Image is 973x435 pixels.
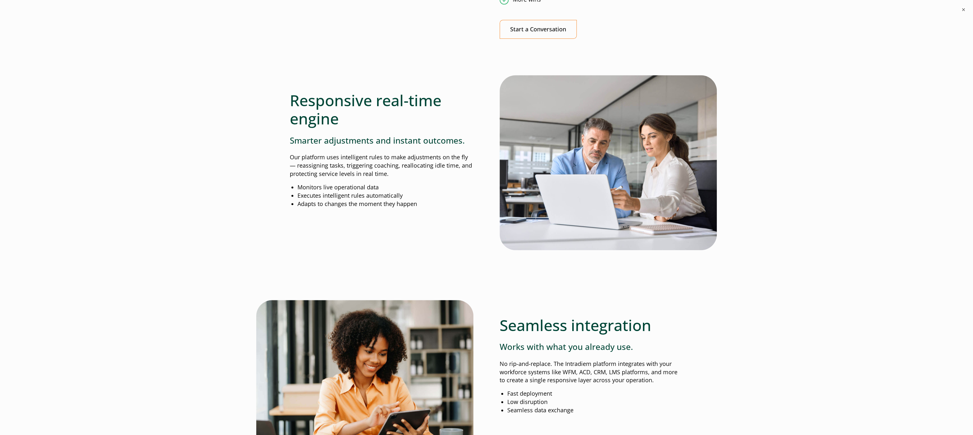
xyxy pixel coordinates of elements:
h3: Smarter adjustments and instant outcomes. [290,136,473,146]
li: Adapts to changes the moment they happen [297,200,473,208]
li: Fast deployment [507,390,683,398]
p: No rip-and-replace. The Intradiem platform integrates with your workforce systems like WFM, ACD, ... [500,360,683,385]
h3: Works with what you already use. [500,342,683,352]
li: Low disruption [507,398,683,406]
li: Seamless data exchange [507,406,683,415]
img: Working with Intradiem's platform [500,75,717,250]
h2: Responsive real-time engine [290,91,473,128]
li: Monitors live operational data [297,183,473,192]
button: × [960,6,967,13]
h2: Seamless integration [500,316,683,335]
li: Executes intelligent rules automatically [297,192,473,200]
a: Start a Conversation [500,20,577,39]
p: Our platform uses intelligent rules to make adjustments on the fly— reassigning tasks, triggering... [290,153,473,178]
